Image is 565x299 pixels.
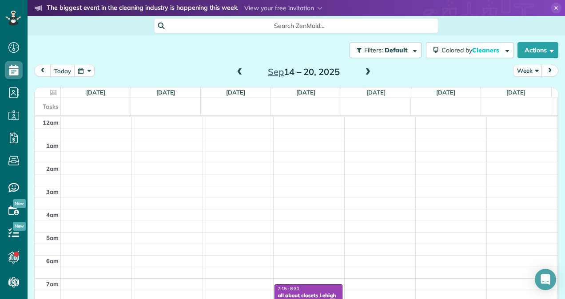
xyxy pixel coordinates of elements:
[268,66,284,77] span: Sep
[46,280,59,287] span: 7am
[43,103,59,110] span: Tasks
[513,65,542,77] button: Week
[442,46,502,54] span: Colored by
[47,4,238,13] strong: The biggest event in the cleaning industry is happening this week.
[46,188,59,195] span: 3am
[46,234,59,241] span: 5am
[436,89,455,96] a: [DATE]
[226,89,245,96] a: [DATE]
[472,46,501,54] span: Cleaners
[517,42,558,58] button: Actions
[248,67,359,77] h2: 14 – 20, 2025
[34,65,51,77] button: prev
[277,292,340,299] div: all about closets Lehigh
[345,42,422,58] a: Filters: Default
[350,42,422,58] button: Filters: Default
[13,222,26,231] span: New
[46,211,59,218] span: 4am
[426,42,514,58] button: Colored byCleaners
[506,89,525,96] a: [DATE]
[50,65,75,77] button: today
[535,269,556,290] div: Open Intercom Messenger
[46,142,59,149] span: 1am
[46,257,59,264] span: 6am
[541,65,558,77] button: next
[364,46,383,54] span: Filters:
[366,89,386,96] a: [DATE]
[86,89,105,96] a: [DATE]
[296,89,315,96] a: [DATE]
[43,119,59,126] span: 12am
[13,199,26,208] span: New
[46,165,59,172] span: 2am
[156,89,175,96] a: [DATE]
[278,286,299,291] span: 7:15 - 8:30
[385,46,408,54] span: Default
